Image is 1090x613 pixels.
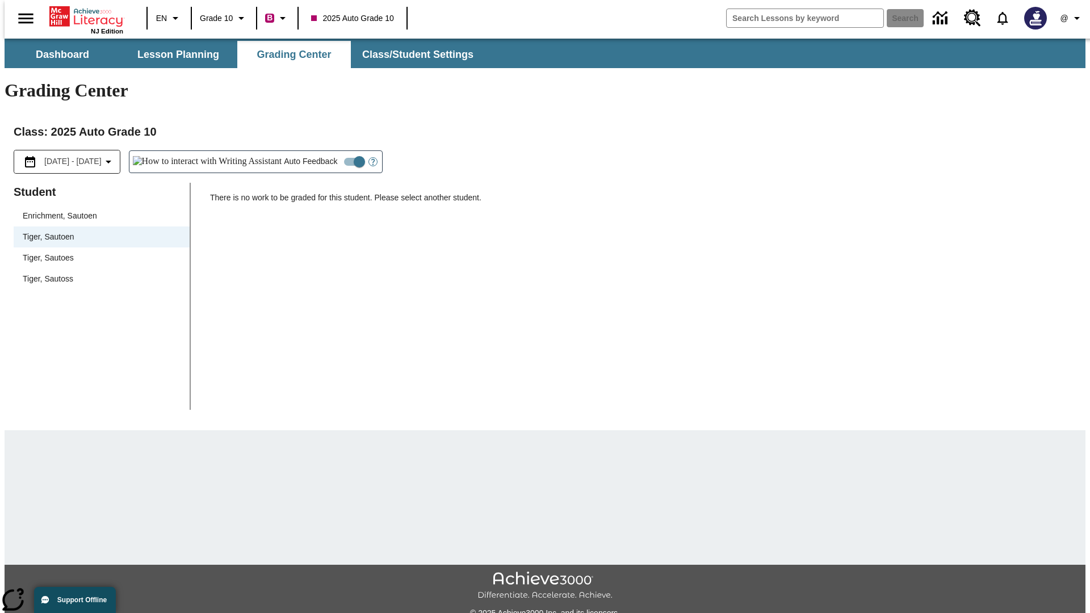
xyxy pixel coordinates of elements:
span: Auto Feedback [284,156,337,167]
span: Dashboard [36,48,89,61]
button: Open side menu [9,2,43,35]
button: Grading Center [237,41,351,68]
span: [DATE] - [DATE] [44,156,102,167]
button: Profile/Settings [1054,8,1090,28]
div: Home [49,4,123,35]
button: Support Offline [34,587,116,613]
button: Select the date range menu item [19,155,115,169]
p: Student [14,183,190,201]
div: Tiger, Sautoes [23,252,74,264]
span: Grading Center [257,48,331,61]
span: NJ Edition [91,28,123,35]
span: Class/Student Settings [362,48,473,61]
a: Resource Center, Will open in new tab [957,3,988,33]
span: EN [156,12,167,24]
a: Data Center [926,3,957,34]
div: Enrichment, Sautoen [14,205,190,226]
h2: Class : 2025 Auto Grade 10 [14,123,1076,141]
div: SubNavbar [5,39,1085,68]
span: Support Offline [57,596,107,604]
button: Class/Student Settings [353,41,483,68]
div: Tiger, Sautoen [23,231,74,243]
input: search field [727,9,883,27]
span: Grade 10 [200,12,233,24]
button: Dashboard [6,41,119,68]
span: @ [1060,12,1068,24]
span: Lesson Planning [137,48,219,61]
p: There is no work to be graded for this student. Please select another student. [210,192,1076,212]
div: Enrichment, Sautoen [23,210,97,222]
button: Open Help for Writing Assistant [364,151,382,173]
button: Grade: Grade 10, Select a grade [195,8,253,28]
a: Notifications [988,3,1017,33]
h1: Grading Center [5,80,1085,101]
div: SubNavbar [5,41,484,68]
img: Avatar [1024,7,1047,30]
img: How to interact with Writing Assistant [133,156,282,167]
button: Select a new avatar [1017,3,1054,33]
div: Tiger, Sautoen [14,226,190,247]
div: Tiger, Sautoss [14,268,190,289]
span: 2025 Auto Grade 10 [311,12,393,24]
svg: Collapse Date Range Filter [102,155,115,169]
img: Achieve3000 Differentiate Accelerate Achieve [477,572,613,601]
a: Home [49,5,123,28]
div: Tiger, Sautoes [14,247,190,268]
button: Boost Class color is violet red. Change class color [261,8,294,28]
span: B [267,11,272,25]
button: Language: EN, Select a language [151,8,187,28]
div: Tiger, Sautoss [23,273,73,285]
button: Lesson Planning [121,41,235,68]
